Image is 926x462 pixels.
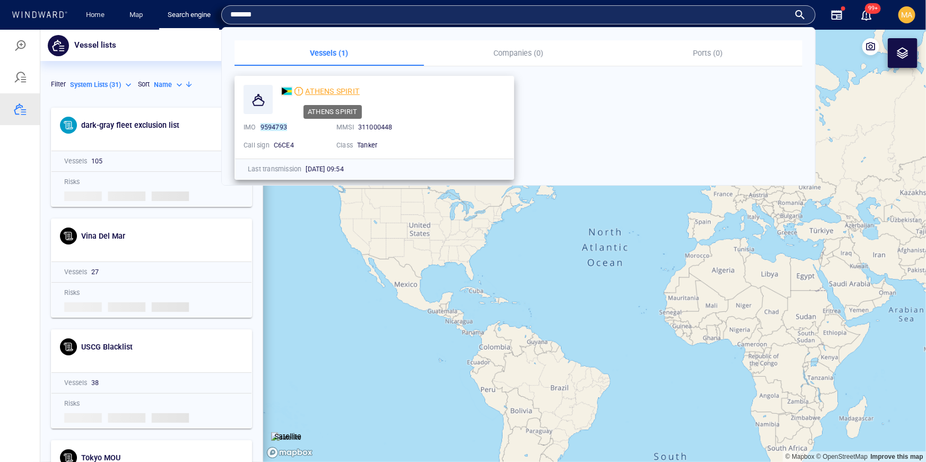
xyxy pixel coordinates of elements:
[81,91,179,100] span: dark-gray fleet exclusion list
[785,423,815,431] a: Mapbox
[271,403,301,413] img: satellite
[430,47,607,59] p: Companies (0)
[81,202,125,211] span: Vina Del Mar
[274,400,301,413] p: Satellite
[244,123,256,132] p: IMO
[336,141,353,150] p: Class
[266,417,313,429] a: Mapbox logo
[881,414,918,454] iframe: Chat
[64,258,80,268] p: Risks
[64,127,87,136] p: Vessels
[79,6,112,24] button: Home
[82,6,109,24] a: Home
[154,50,172,60] p: Name
[125,6,151,24] a: Map
[91,127,239,136] div: 105
[74,9,116,23] p: Vessel lists
[274,141,294,149] span: C6CE4
[871,423,923,431] a: Map feedback
[64,147,80,157] p: Risks
[902,11,913,19] span: MA
[261,123,287,131] mark: 9594793
[64,348,87,358] p: Vessels
[248,164,301,174] p: Last transmission
[896,4,918,25] button: MA
[81,313,133,321] span: USCG Blacklist
[306,165,343,173] span: [DATE] 09:54
[816,423,868,431] a: OpenStreetMap
[854,2,879,28] button: 99+
[241,47,418,59] p: Vessels (1)
[860,8,873,21] div: Notification center
[295,87,303,95] div: Moderate risk
[138,50,150,59] p: Sort
[154,50,185,60] div: Name
[81,424,120,432] span: Tokyo MOU
[336,123,354,132] p: MMSI
[358,123,393,131] span: 311000448
[64,369,80,379] p: Risks
[305,87,360,95] span: ATHENS SPIRIT
[619,47,796,59] p: Ports (0)
[121,6,155,24] button: Map
[91,348,239,358] div: 38
[244,141,270,150] p: Call sign
[865,3,881,14] span: 99+
[51,50,66,59] p: Filter
[91,238,239,247] div: 27
[70,50,134,60] div: System Lists (31)
[281,85,360,98] a: ATHENS SPIRIT
[163,6,215,24] a: Search engine
[64,238,87,247] p: Vessels
[357,141,421,150] div: Tanker
[70,50,121,60] p: System Lists ( 31 )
